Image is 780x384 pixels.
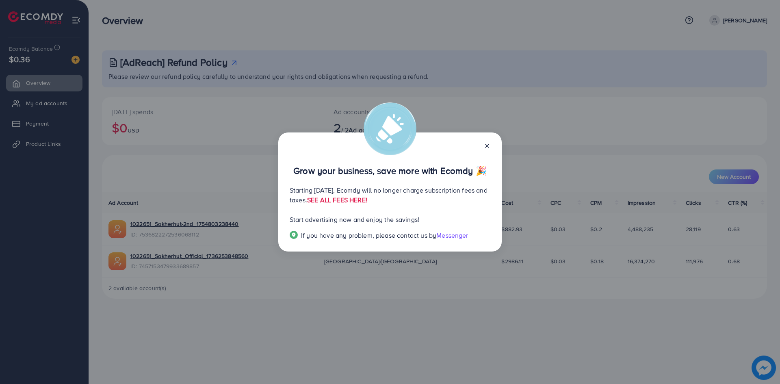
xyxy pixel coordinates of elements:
p: Starting [DATE], Ecomdy will no longer charge subscription fees and taxes. [290,185,490,205]
span: Messenger [436,231,468,240]
a: SEE ALL FEES HERE! [307,195,367,204]
img: Popup guide [290,231,298,239]
p: Grow your business, save more with Ecomdy 🎉 [290,166,490,176]
span: If you have any problem, please contact us by [301,231,436,240]
p: Start advertising now and enjoy the savings! [290,215,490,224]
img: alert [364,102,416,155]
